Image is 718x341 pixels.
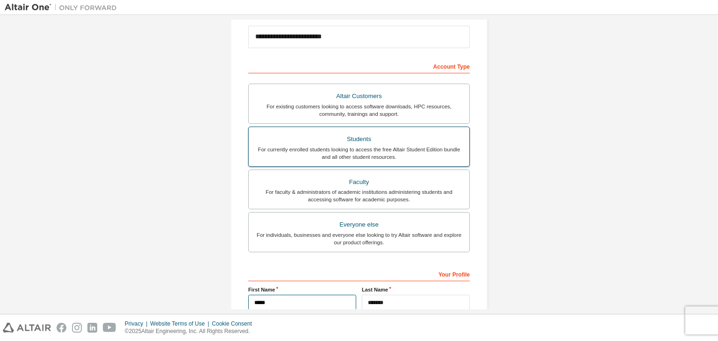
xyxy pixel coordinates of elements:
img: altair_logo.svg [3,323,51,333]
div: Students [254,133,464,146]
img: youtube.svg [103,323,116,333]
label: Last Name [362,286,470,293]
div: Your Profile [248,266,470,281]
div: Altair Customers [254,90,464,103]
div: For individuals, businesses and everyone else looking to try Altair software and explore our prod... [254,231,464,246]
label: First Name [248,286,356,293]
img: Altair One [5,3,122,12]
div: For existing customers looking to access software downloads, HPC resources, community, trainings ... [254,103,464,118]
p: © 2025 Altair Engineering, Inc. All Rights Reserved. [125,327,258,335]
div: Faculty [254,176,464,189]
div: For currently enrolled students looking to access the free Altair Student Edition bundle and all ... [254,146,464,161]
img: linkedin.svg [87,323,97,333]
div: Website Terms of Use [150,320,212,327]
img: instagram.svg [72,323,82,333]
div: Privacy [125,320,150,327]
div: Account Type [248,58,470,73]
div: Everyone else [254,218,464,231]
div: Cookie Consent [212,320,257,327]
img: facebook.svg [57,323,66,333]
div: For faculty & administrators of academic institutions administering students and accessing softwa... [254,188,464,203]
